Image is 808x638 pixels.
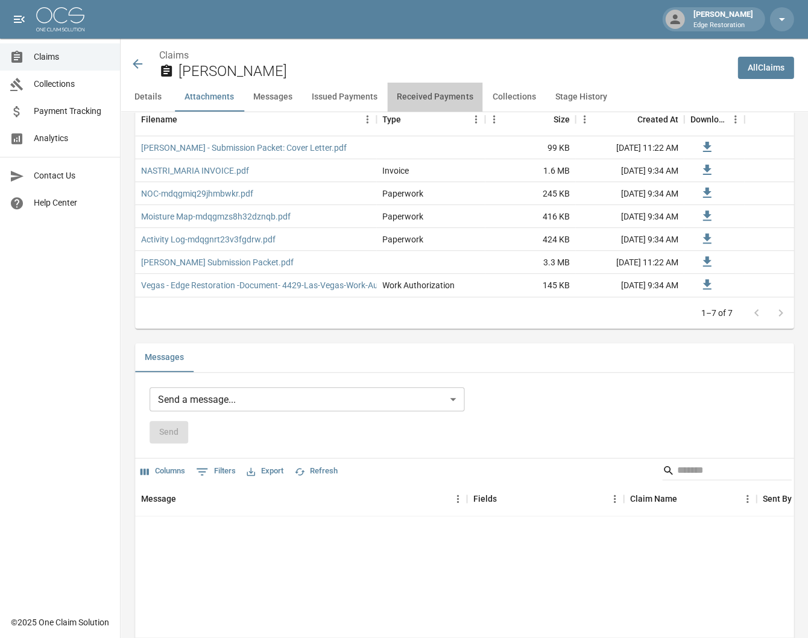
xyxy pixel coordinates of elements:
button: Select columns [137,462,188,481]
div: Fields [473,482,496,516]
button: Sort [791,490,808,507]
a: Activity Log-mdqgnrt23v3fgdrw.pdf [141,233,276,245]
button: Sort [496,490,513,507]
span: Contact Us [34,169,110,182]
a: Moisture Map-mdqgmzs8h32dznqb.pdf [141,210,291,223]
button: Refresh [291,462,341,481]
div: Created At [575,103,684,136]
button: Menu [449,490,467,508]
div: Type [376,103,485,136]
h2: [PERSON_NAME] [178,63,728,80]
div: Work Authorization [382,279,455,291]
button: Attachments [175,83,244,112]
div: Download [690,103,726,136]
div: Message [141,482,176,516]
div: Paperwork [382,210,423,223]
a: AllClaims [737,57,794,79]
div: Send a message... [150,387,464,411]
button: Details [121,83,175,112]
div: Type [382,103,401,136]
button: Received Payments [387,83,482,112]
div: [DATE] 9:34 AM [575,159,684,182]
div: Claim Name [623,482,756,516]
button: Sort [176,490,193,507]
div: 245 KB [485,182,575,205]
div: [DATE] 11:22 AM [575,251,684,274]
button: open drawer [7,7,31,31]
div: 1.6 MB [485,159,575,182]
img: ocs-logo-white-transparent.png [36,7,84,31]
div: Invoice [382,165,409,177]
p: 1–7 of 7 [701,307,732,319]
a: [PERSON_NAME] Submission Packet.pdf [141,256,294,268]
button: Menu [575,110,593,128]
a: [PERSON_NAME] - Submission Packet: Cover Letter.pdf [141,142,347,154]
span: Payment Tracking [34,105,110,118]
div: 145 KB [485,274,575,297]
div: Filename [135,103,376,136]
div: Download [684,103,744,136]
button: Menu [738,490,756,508]
div: Claim Name [630,482,677,516]
div: [DATE] 9:34 AM [575,228,684,251]
a: Vegas - Edge Restoration -Document- 4429-Las-Vegas-Work-Authorization- -Assignment-of-Benefits-md... [141,279,628,291]
div: 99 KB [485,136,575,159]
button: Menu [485,110,503,128]
div: [DATE] 9:34 AM [575,182,684,205]
nav: breadcrumb [159,48,728,63]
div: Created At [637,103,678,136]
button: Export [244,462,286,481]
div: Filename [141,103,177,136]
div: [DATE] 11:22 AM [575,136,684,159]
span: Claims [34,51,110,63]
div: Search [662,461,791,482]
div: [DATE] 9:34 AM [575,205,684,228]
div: © 2025 One Claim Solution [11,616,109,628]
div: Paperwork [382,188,423,200]
div: [DATE] 9:34 AM [575,274,684,297]
button: Sort [677,490,693,507]
button: Messages [135,343,194,372]
div: 424 KB [485,228,575,251]
div: related-list tabs [135,343,794,372]
button: Issued Payments [302,83,387,112]
div: 416 KB [485,205,575,228]
div: 3.3 MB [485,251,575,274]
a: NASTRI_MARIA INVOICE.pdf [141,165,249,177]
span: Analytics [34,132,110,145]
div: anchor tabs [121,83,808,112]
button: Show filters [193,462,239,481]
a: Claims [159,49,189,61]
button: Menu [726,110,744,128]
p: Edge Restoration [693,21,753,31]
div: Fields [467,482,623,516]
div: Sent By [762,482,791,516]
button: Menu [467,110,485,128]
button: Menu [605,490,623,508]
span: Help Center [34,197,110,209]
span: Collections [34,78,110,90]
div: Paperwork [382,233,423,245]
div: [PERSON_NAME] [688,8,757,30]
button: Stage History [545,83,616,112]
div: Size [553,103,569,136]
div: Message [135,482,467,516]
button: Collections [482,83,545,112]
a: NOC-mdqgmiq29jhmbwkr.pdf [141,188,253,200]
button: Menu [358,110,376,128]
div: Size [485,103,575,136]
button: Messages [244,83,302,112]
